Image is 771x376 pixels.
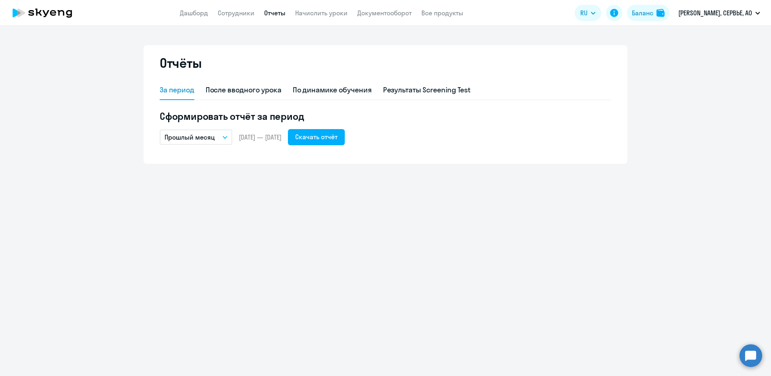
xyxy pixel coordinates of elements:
button: Балансbalance [627,5,669,21]
h5: Сформировать отчёт за период [160,110,611,123]
div: Скачать отчёт [295,132,338,142]
span: RU [580,8,588,18]
a: Дашборд [180,9,208,17]
p: [PERSON_NAME], СЕРВЬЕ, АО [678,8,752,18]
a: Отчеты [264,9,285,17]
a: Документооборот [357,9,412,17]
a: Все продукты [421,9,463,17]
span: [DATE] — [DATE] [239,133,281,142]
a: Сотрудники [218,9,254,17]
h2: Отчёты [160,55,202,71]
div: За период [160,85,194,95]
div: По динамике обучения [293,85,372,95]
a: Начислить уроки [295,9,348,17]
p: Прошлый месяц [165,132,215,142]
div: Баланс [632,8,653,18]
button: [PERSON_NAME], СЕРВЬЕ, АО [674,3,764,23]
div: После вводного урока [206,85,281,95]
button: RU [575,5,601,21]
button: Скачать отчёт [288,129,345,145]
button: Прошлый месяц [160,130,232,145]
img: balance [656,9,665,17]
div: Результаты Screening Test [383,85,471,95]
